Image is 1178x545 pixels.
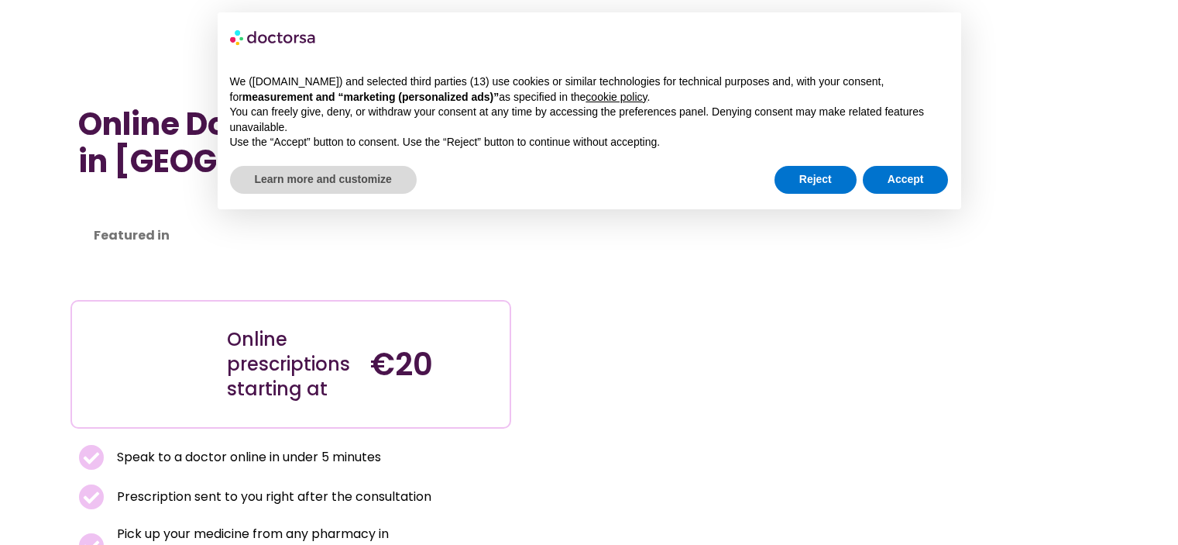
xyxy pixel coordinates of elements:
h1: Online Doctor Prescription in [GEOGRAPHIC_DATA] [78,105,503,180]
strong: measurement and “marketing (personalized ads)” [242,91,499,103]
strong: Featured in [94,226,170,244]
iframe: Customer reviews powered by Trustpilot [78,195,311,214]
button: Reject [774,166,857,194]
h4: €20 [370,346,498,383]
p: Use the “Accept” button to consent. Use the “Reject” button to continue without accepting. [230,135,949,150]
img: Illustration depicting a young woman in a casual outfit, engaged with her smartphone. She has a p... [97,313,199,416]
div: Online prescriptions starting at [227,327,355,402]
button: Learn more and customize [230,166,417,194]
p: You can freely give, deny, or withdraw your consent at any time by accessing the preferences pane... [230,105,949,135]
iframe: Customer reviews powered by Trustpilot [78,214,503,233]
span: Prescription sent to you right after the consultation [113,486,431,508]
a: cookie policy [586,91,647,103]
p: We ([DOMAIN_NAME]) and selected third parties (13) use cookies or similar technologies for techni... [230,74,949,105]
img: logo [230,25,317,50]
span: Speak to a doctor online in under 5 minutes [113,447,381,468]
button: Accept [863,166,949,194]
